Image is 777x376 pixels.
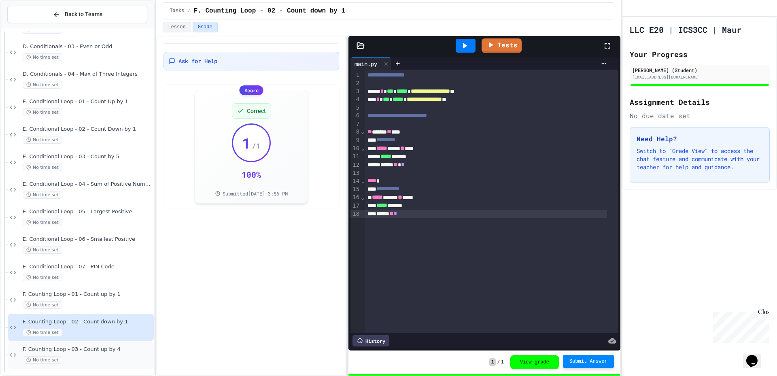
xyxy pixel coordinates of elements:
[350,57,391,70] div: main.py
[489,358,495,366] span: 1
[187,8,190,14] span: /
[569,358,607,365] span: Submit Answer
[637,134,763,144] h3: Need Help?
[350,210,361,218] div: 18
[170,8,184,14] span: Tasks
[23,356,62,364] span: No time set
[361,178,365,184] span: Fold line
[23,236,152,243] span: E. Conditional Loop - 06 - Smallest Positive
[482,38,522,53] a: Tests
[23,246,62,254] span: No time set
[361,128,365,135] span: Fold line
[23,208,152,215] span: E. Conditional Loop - 05 - Largest Positive
[252,140,261,151] span: / 1
[23,291,152,298] span: F. Counting Loop - 01 - Count up by 1
[350,161,361,169] div: 12
[3,3,56,51] div: Chat with us now!Close
[350,193,361,202] div: 16
[352,335,389,346] div: History
[350,79,361,87] div: 2
[350,120,361,128] div: 7
[350,185,361,193] div: 15
[710,308,769,343] iframe: chat widget
[510,355,559,369] button: View grade
[23,81,62,89] span: No time set
[630,24,741,35] h1: LLC E20 | ICS3CC | Maur
[350,177,361,185] div: 14
[350,104,361,112] div: 5
[23,164,62,171] span: No time set
[65,10,102,19] span: Back to Teams
[23,43,152,50] span: D. Conditionals - 03 - Even or Odd
[350,112,361,120] div: 6
[350,87,361,96] div: 3
[23,346,152,353] span: F. Counting Loop - 03 - Count up by 4
[23,319,152,325] span: F. Counting Loop - 02 - Count down by 1
[350,71,361,79] div: 1
[23,274,62,281] span: No time set
[240,85,263,95] div: Score
[194,6,345,16] span: F. Counting Loop - 02 - Count down by 1
[350,144,361,153] div: 10
[23,108,62,116] span: No time set
[7,6,147,23] button: Back to Teams
[178,57,217,65] span: Ask for Help
[637,147,763,171] p: Switch to "Grade View" to access the chat feature and communicate with your teacher for help and ...
[630,96,770,108] h2: Assignment Details
[23,191,62,199] span: No time set
[743,344,769,368] iframe: chat widget
[361,145,365,151] span: Fold line
[247,107,266,115] span: Correct
[242,169,261,180] div: 100 %
[23,329,62,336] span: No time set
[193,22,218,32] button: Grade
[163,22,191,32] button: Lesson
[501,359,504,365] span: 1
[23,53,62,61] span: No time set
[223,190,288,197] span: Submitted [DATE] 3:56 PM
[350,59,381,68] div: main.py
[23,263,152,270] span: E. Conditional Loop - 07 - PIN Code
[361,194,365,201] span: Fold line
[632,66,767,74] div: [PERSON_NAME] (Student)
[350,96,361,104] div: 4
[23,136,62,144] span: No time set
[350,153,361,161] div: 11
[630,49,770,60] h2: Your Progress
[350,202,361,210] div: 17
[23,71,152,78] span: D. Conditionals - 04 - Max of Three Integers
[242,135,251,151] span: 1
[23,181,152,188] span: E. Conditional Loop - 04 - Sum of Positive Numbers
[632,74,767,80] div: [EMAIL_ADDRESS][DOMAIN_NAME]
[23,301,62,309] span: No time set
[23,219,62,226] span: No time set
[563,355,614,368] button: Submit Answer
[350,128,361,136] div: 8
[23,126,152,133] span: E. Conditional Loop - 02 - Count Down by 1
[23,153,152,160] span: E. Conditional Loop - 03 - Count by 5
[497,359,500,365] span: /
[350,169,361,177] div: 13
[23,98,152,105] span: E. Conditional Loop - 01 - Count Up by 1
[630,111,770,121] div: No due date set
[350,136,361,144] div: 9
